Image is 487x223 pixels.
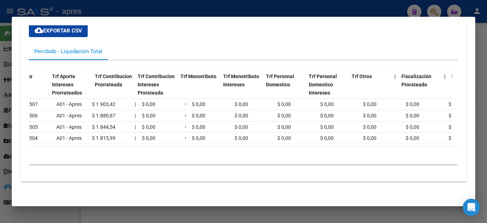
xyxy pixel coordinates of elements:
span: Trf Aporte Intereses Prorrateados [52,74,82,96]
datatable-header-cell: Trf Contribucion Intereses Prorateada [135,69,178,108]
span: 202504 [21,135,38,141]
span: = [185,124,188,130]
span: $ 0,00 [320,113,334,118]
span: $ 0,00 [406,135,419,141]
span: $ 0,00 [320,124,334,130]
span: $ 0,00 [192,113,205,118]
span: $ 0,00 [192,135,205,141]
span: Trf Personal Domestico [266,74,294,87]
button: Exportar CSV [29,24,88,37]
span: 202506 [21,113,38,118]
span: $ 0,00 [235,113,248,118]
span: $ 0,00 [142,113,155,118]
span: 202507 [21,101,38,107]
span: $ 0,00 [277,113,291,118]
span: = [185,135,188,141]
span: = [185,113,188,118]
span: | [135,101,136,107]
span: Suma [451,74,465,79]
mat-icon: cloud_download [35,26,43,35]
span: $ 0,00 [406,101,419,107]
span: $ 0,00 [363,124,376,130]
span: | [394,74,396,79]
span: $ 0,00 [320,135,334,141]
span: $ 0,00 [277,135,291,141]
datatable-header-cell: | [441,69,448,108]
span: Trf Contribucion Intereses Prorateada [138,74,175,96]
span: $ 0,00 [363,135,376,141]
datatable-header-cell: Trf Personal Domestico Intereses [306,69,349,108]
span: $ 1.815,99 [92,135,116,141]
span: $ 0,00 [406,124,419,130]
span: $ 0,00 [142,101,155,107]
span: $ 0,00 [406,113,419,118]
div: Percibido - Liquidación Total [34,47,102,55]
span: Trf Personal Domestico Intereses [309,74,337,96]
span: $ 0,00 [363,113,376,118]
span: $ 0,00 [320,101,334,107]
span: Trf Contribucion Prorrateada [95,74,132,87]
datatable-header-cell: Trf Aporte Intereses Prorrateados [49,69,92,108]
span: A01 - Apres [56,101,82,107]
span: 202505 [21,124,38,130]
span: $ 0,00 [235,135,248,141]
datatable-header-cell: Trf Contribucion Prorrateada [92,69,135,108]
span: Fiscalización Prorateado [401,74,431,87]
span: $ 0,00 [363,101,376,107]
datatable-header-cell: Trf Monotributo Intereses [220,69,263,108]
span: $ 1.903,42 [92,101,116,107]
datatable-header-cell: Fiscalización Prorateado [399,69,441,108]
span: $ 1.880,87 [92,113,116,118]
span: | [444,74,446,79]
span: | [135,135,136,141]
span: Trf Otros [352,74,372,79]
datatable-header-cell: Trf Monotributo [178,69,220,108]
span: Trf Monotributo [180,74,216,79]
span: $ 0,00 [235,124,248,130]
span: $ 0,00 [448,124,462,130]
span: $ 0,00 [192,124,205,130]
span: A01 - Apres [56,113,82,118]
span: Trf Monotributo Intereses [223,74,259,87]
span: $ 0,00 [448,101,462,107]
datatable-header-cell: Trf Personal Domestico [263,69,306,108]
span: $ 0,00 [142,124,155,130]
span: | [135,124,136,130]
span: $ 0,00 [235,101,248,107]
span: $ 0,00 [277,101,291,107]
datatable-header-cell: | [391,69,399,108]
span: Exportar CSV [35,27,82,34]
span: | [135,113,136,118]
datatable-header-cell: Trf Otros [349,69,391,108]
span: = [185,101,188,107]
span: A01 - Apres [56,124,82,130]
span: A01 - Apres [56,135,82,141]
span: $ 0,00 [277,124,291,130]
span: $ 0,00 [448,113,462,118]
span: $ 1.844,54 [92,124,116,130]
span: $ 0,00 [448,135,462,141]
div: Open Intercom Messenger [463,199,480,216]
div: Aportes y Contribuciones del Afiliado: 27436004597 [20,7,467,182]
span: $ 0,00 [192,101,205,107]
span: $ 0,00 [142,135,155,141]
